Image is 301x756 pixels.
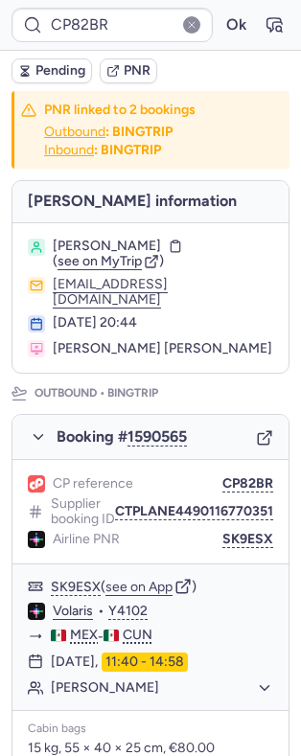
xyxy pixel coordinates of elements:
span: Pending [35,63,85,79]
div: [DATE], [51,653,188,672]
button: PNR [100,58,157,83]
span: CUN [123,628,152,643]
button: SK9ESX [51,580,101,595]
button: (see on MyTrip) [53,254,164,269]
button: see on App [105,580,173,595]
button: 1590565 [127,428,187,446]
button: CP82BR [222,476,273,492]
input: PNR Reference [12,8,213,42]
span: Airline PNR [53,532,120,547]
span: MEX [70,628,98,643]
button: [EMAIL_ADDRESS][DOMAIN_NAME] [53,277,273,308]
span: see on MyTrip [58,253,142,269]
div: • [53,603,273,620]
time: 11:40 - 14:58 [102,653,188,672]
div: [DATE] 20:44 [53,315,273,331]
a: Volaris [53,603,93,620]
span: Booking # [57,428,187,446]
figure: 1L airline logo [28,475,45,493]
div: Cabin bags [28,722,273,736]
h4: [PERSON_NAME] information [12,181,289,222]
figure: Y4 airline logo [28,603,45,620]
span: [PERSON_NAME] [PERSON_NAME] [53,340,272,357]
b: : BINGTRIP [105,124,173,140]
h4: PNR linked to 2 bookings [44,101,247,119]
button: Inbound [44,143,94,158]
div: ( ) [51,578,273,595]
p: Outbound • [35,385,160,402]
div: - [51,628,273,645]
span: CP reference [53,476,133,492]
button: CTPLANE4490116770351 [115,504,273,519]
button: Ok [220,10,251,40]
span: PNR [124,63,150,79]
button: Y4102 [108,604,148,619]
button: SK9ESX [222,532,273,547]
button: Outbound [44,125,105,140]
button: Pending [12,58,92,83]
span: [PERSON_NAME] [53,239,161,254]
span: Supplier booking ID [51,496,115,527]
button: [PERSON_NAME] [51,679,273,697]
b: : BINGTRIP [94,142,161,158]
span: BINGTRIP [105,385,160,402]
figure: Y4 airline logo [28,531,45,548]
